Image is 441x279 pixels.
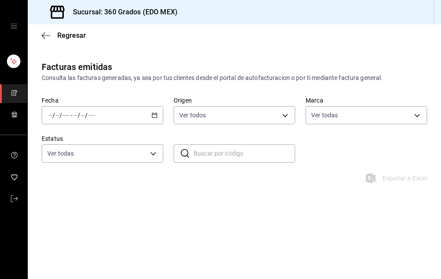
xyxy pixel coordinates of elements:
[73,112,78,119] input: --
[42,136,163,142] label: Estatus
[311,111,338,120] span: Ver todas
[48,112,53,119] input: --
[53,112,55,119] span: /
[59,112,62,119] span: /
[42,31,86,40] button: Regresar
[88,112,95,119] input: ----
[179,111,206,120] span: Ver todos
[55,112,59,119] input: --
[42,97,163,103] label: Fecha
[306,97,427,103] label: Marca
[42,73,427,83] div: Consulta las facturas generadas, ya sea por tus clientes desde el portal de autofacturacion o por...
[78,112,80,119] span: /
[85,112,88,119] span: /
[194,145,295,162] input: Buscar por código
[66,7,178,17] h3: Sucursal: 360 Grados (EDO MEX)
[10,23,17,30] button: open drawer
[42,60,112,73] div: Facturas emitidas
[71,112,72,119] span: -
[62,112,70,119] input: ----
[174,97,295,103] label: Origen
[47,149,74,158] span: Ver todas
[81,112,85,119] input: --
[57,31,86,40] span: Regresar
